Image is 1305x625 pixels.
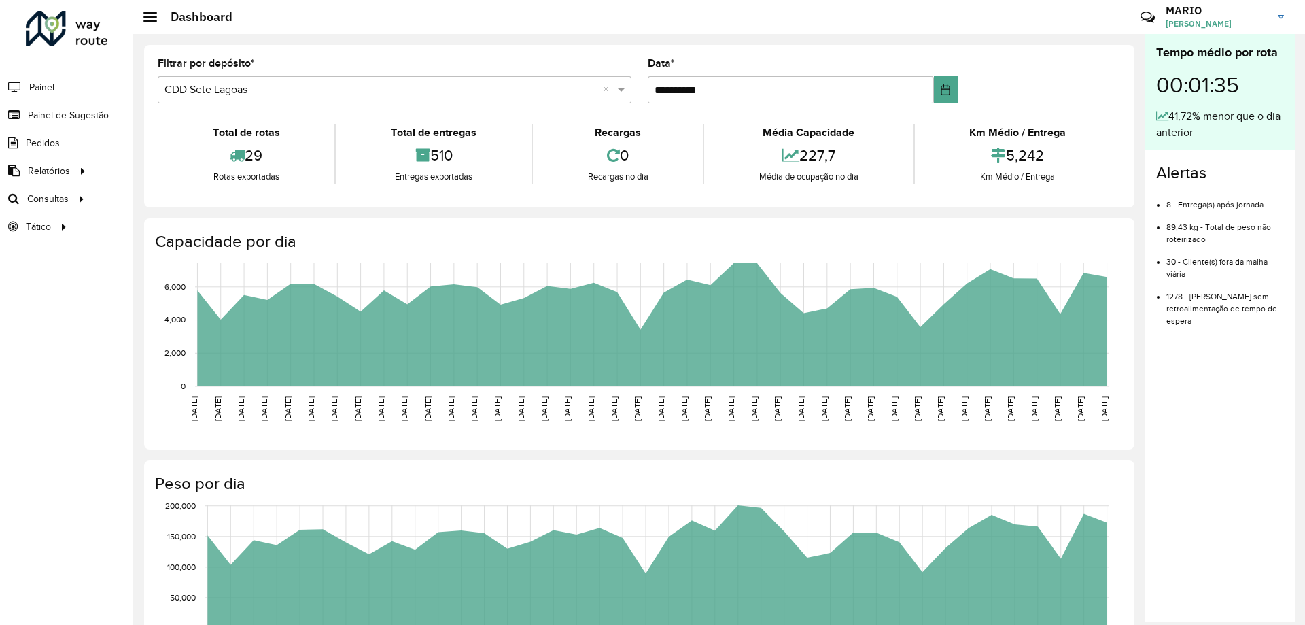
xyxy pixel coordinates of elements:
[339,141,527,170] div: 510
[157,10,232,24] h2: Dashboard
[190,396,198,421] text: [DATE]
[26,136,60,150] span: Pedidos
[727,396,735,421] text: [DATE]
[918,124,1117,141] div: Km Médio / Entrega
[773,396,782,421] text: [DATE]
[167,532,196,541] text: 150,000
[633,396,642,421] text: [DATE]
[703,396,712,421] text: [DATE]
[918,170,1117,184] div: Km Médio / Entrega
[339,124,527,141] div: Total de entregas
[493,396,502,421] text: [DATE]
[1156,108,1284,141] div: 41,72% menor que o dia anterior
[913,396,922,421] text: [DATE]
[161,141,331,170] div: 29
[1166,188,1284,211] li: 8 - Entrega(s) após jornada
[918,141,1117,170] div: 5,242
[283,396,292,421] text: [DATE]
[1166,18,1268,30] span: [PERSON_NAME]
[339,170,527,184] div: Entregas exportadas
[820,396,829,421] text: [DATE]
[536,141,699,170] div: 0
[843,396,852,421] text: [DATE]
[983,396,992,421] text: [DATE]
[423,396,432,421] text: [DATE]
[1166,211,1284,246] li: 89,43 kg - Total de peso não roteirizado
[797,396,805,421] text: [DATE]
[400,396,408,421] text: [DATE]
[28,164,70,178] span: Relatórios
[750,396,759,421] text: [DATE]
[1166,246,1284,280] li: 30 - Cliente(s) fora da malha viária
[536,170,699,184] div: Recargas no dia
[1156,44,1284,62] div: Tempo médio por rota
[1156,62,1284,108] div: 00:01:35
[237,396,245,421] text: [DATE]
[161,170,331,184] div: Rotas exportadas
[1156,163,1284,183] h4: Alertas
[517,396,525,421] text: [DATE]
[164,282,186,291] text: 6,000
[1030,396,1039,421] text: [DATE]
[657,396,665,421] text: [DATE]
[447,396,455,421] text: [DATE]
[936,396,945,421] text: [DATE]
[866,396,875,421] text: [DATE]
[563,396,572,421] text: [DATE]
[170,593,196,602] text: 50,000
[648,55,675,71] label: Data
[164,348,186,357] text: 2,000
[27,192,69,206] span: Consultas
[680,396,689,421] text: [DATE]
[164,316,186,324] text: 4,000
[610,396,619,421] text: [DATE]
[29,80,54,95] span: Painel
[165,501,196,510] text: 200,000
[708,141,909,170] div: 227,7
[470,396,478,421] text: [DATE]
[536,124,699,141] div: Recargas
[890,396,899,421] text: [DATE]
[353,396,362,421] text: [DATE]
[1006,396,1015,421] text: [DATE]
[1053,396,1062,421] text: [DATE]
[330,396,338,421] text: [DATE]
[161,124,331,141] div: Total de rotas
[1100,396,1109,421] text: [DATE]
[307,396,315,421] text: [DATE]
[28,108,109,122] span: Painel de Sugestão
[960,396,969,421] text: [DATE]
[1166,280,1284,327] li: 1278 - [PERSON_NAME] sem retroalimentação de tempo de espera
[1166,4,1268,17] h3: MARIO
[540,396,549,421] text: [DATE]
[155,474,1121,494] h4: Peso por dia
[603,82,614,98] span: Clear all
[377,396,385,421] text: [DATE]
[708,124,909,141] div: Média Capacidade
[260,396,268,421] text: [DATE]
[1076,396,1085,421] text: [DATE]
[26,220,51,234] span: Tático
[167,562,196,571] text: 100,000
[1133,3,1162,32] a: Contato Rápido
[158,55,255,71] label: Filtrar por depósito
[181,382,186,390] text: 0
[708,170,909,184] div: Média de ocupação no dia
[213,396,222,421] text: [DATE]
[155,232,1121,252] h4: Capacidade por dia
[587,396,595,421] text: [DATE]
[934,76,958,103] button: Choose Date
